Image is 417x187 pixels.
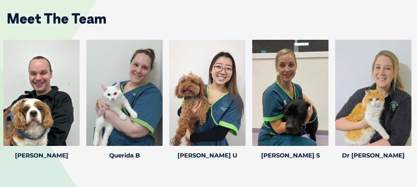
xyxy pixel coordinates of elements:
[335,153,411,158] h4: Dr [PERSON_NAME]
[7,12,106,26] h2: Meet The Team
[86,153,163,158] h4: Querida B
[3,153,80,158] h4: [PERSON_NAME]
[169,153,245,158] h4: [PERSON_NAME] U
[252,153,328,158] h4: [PERSON_NAME] S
